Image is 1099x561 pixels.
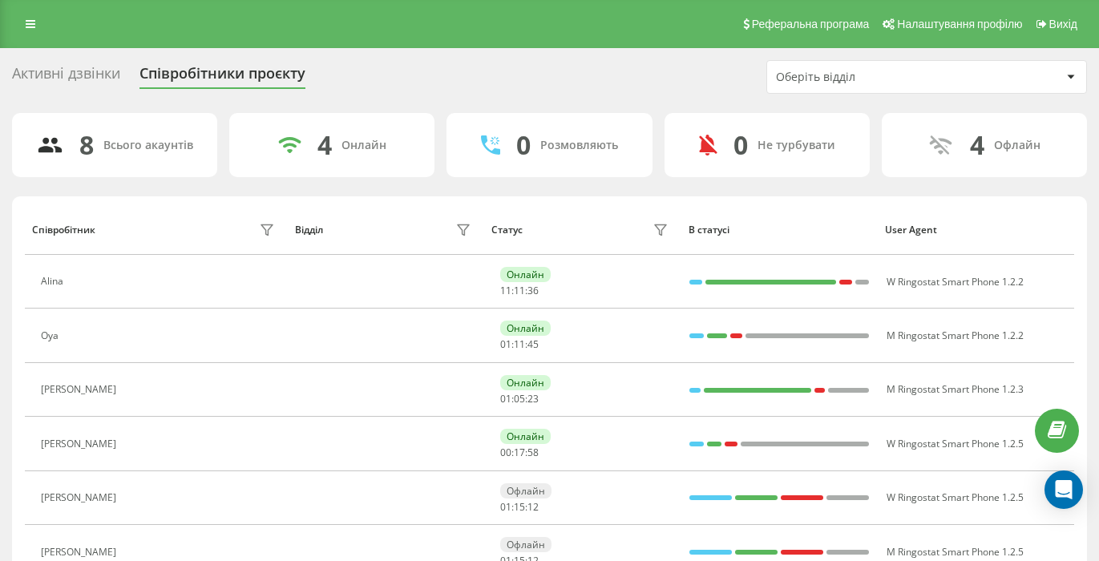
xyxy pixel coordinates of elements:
span: 12 [527,500,539,514]
div: Не турбувати [758,139,835,152]
div: Офлайн [500,537,552,552]
div: : : [500,447,539,458]
div: : : [500,339,539,350]
span: 23 [527,392,539,406]
div: Онлайн [500,375,551,390]
span: W Ringostat Smart Phone 1.2.5 [887,437,1024,450]
div: Розмовляють [540,139,618,152]
div: : : [500,285,539,297]
div: 4 [317,130,332,160]
div: В статусі [689,224,871,236]
span: W Ringostat Smart Phone 1.2.5 [887,490,1024,504]
div: [PERSON_NAME] [41,438,120,450]
span: 17 [514,446,525,459]
div: Онлайн [341,139,386,152]
div: Активні дзвінки [12,65,120,90]
div: Alina [41,276,67,287]
div: 4 [970,130,984,160]
span: 58 [527,446,539,459]
div: : : [500,394,539,405]
span: M Ringostat Smart Phone 1.2.2 [887,329,1024,342]
span: 15 [514,500,525,514]
div: Співробітник [32,224,95,236]
div: Статус [491,224,523,236]
span: 45 [527,337,539,351]
span: 01 [500,337,511,351]
span: Реферальна програма [752,18,870,30]
div: [PERSON_NAME] [41,384,120,395]
div: [PERSON_NAME] [41,547,120,558]
div: Open Intercom Messenger [1044,470,1083,509]
div: Офлайн [500,483,552,498]
div: Oya [41,330,63,341]
div: Відділ [295,224,323,236]
span: 11 [514,337,525,351]
div: [PERSON_NAME] [41,492,120,503]
span: 05 [514,392,525,406]
span: W Ringostat Smart Phone 1.2.2 [887,275,1024,289]
span: Вихід [1049,18,1077,30]
span: 11 [500,284,511,297]
span: 11 [514,284,525,297]
span: 01 [500,392,511,406]
div: Онлайн [500,267,551,282]
div: Всього акаунтів [103,139,193,152]
div: Співробітники проєкту [139,65,305,90]
span: 01 [500,500,511,514]
span: 36 [527,284,539,297]
div: User Agent [885,224,1067,236]
div: 0 [516,130,531,160]
div: : : [500,502,539,513]
div: Оберіть відділ [776,71,968,84]
div: Онлайн [500,321,551,336]
span: M Ringostat Smart Phone 1.2.3 [887,382,1024,396]
span: 00 [500,446,511,459]
div: Онлайн [500,429,551,444]
span: Налаштування профілю [897,18,1022,30]
div: 0 [733,130,748,160]
span: M Ringostat Smart Phone 1.2.5 [887,545,1024,559]
div: 8 [79,130,94,160]
div: Офлайн [994,139,1040,152]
